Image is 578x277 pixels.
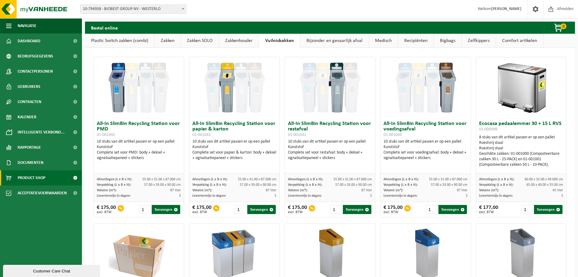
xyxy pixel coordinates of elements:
[384,183,418,187] span: Verpakking (L x B x H):
[429,178,468,181] span: 55.00 x 31.00 x 87.000 cm
[170,189,181,192] span: 87 liter
[97,150,181,161] div: Complete set voor PMD: body + deksel + signalisatiepaneel + stickers
[343,205,371,214] button: Toevoegen
[479,205,498,214] div: € 177,00
[18,125,65,140] span: Intelligente verbond...
[204,57,265,118] img: 01-001043
[526,183,563,187] span: 65.00 x 40.00 x 55.00 cm
[97,189,117,192] span: Volume (m³):
[97,139,181,161] div: 10 stuks van dit artikel passen er op een pallet
[85,22,124,33] h2: Bestel online
[144,183,181,187] span: 57.00 x 33.00 x 90.00 cm
[438,205,467,214] button: Toevoegen
[139,205,151,214] input: 1
[330,205,343,214] input: 1
[434,34,461,48] a: Bigbags
[426,205,438,214] input: 1
[384,144,468,150] div: Kunststof
[544,22,574,34] button: 0
[288,139,372,161] div: 10 stuks van dit artikel passen er op een pallet
[288,133,306,137] span: 01-001041
[288,210,307,214] span: excl. BTW
[235,205,247,214] input: 1
[259,34,300,48] a: Vuilnisbakken
[155,34,181,48] a: Zakken
[18,185,67,201] span: Acceptatievoorwaarden
[479,183,513,187] span: Verpakking (L x B x H):
[18,79,40,94] span: Gebruikers
[479,210,498,214] span: excl. BTW
[97,121,181,137] h3: All-In SlimBin Recycling Station voor PMD
[18,109,36,125] span: Kalender
[361,189,372,192] span: 87 liter
[479,140,563,146] div: Roestvrij staal
[3,264,101,277] iframe: chat widget
[192,189,212,192] span: Volume (m³):
[192,139,276,161] div: 10 stuks van dit artikel passen er op een pallet
[97,133,115,137] span: 01-001042
[109,57,169,118] img: 01-001042
[192,210,211,214] span: excl. BTW
[97,205,116,214] div: € 175,00
[97,210,116,214] span: excl. BTW
[479,189,499,192] span: Volume (m³):
[479,121,563,133] h3: Ecocasa pedaalemmer 30 + 15 L RVS
[192,121,276,137] h3: All-In SlimBin Recycling Station voor papier & karton
[553,189,563,192] span: 45 liter
[18,94,41,109] span: Contracten
[18,33,40,49] span: Dashboard
[369,34,398,48] a: Medisch
[384,133,402,137] span: 01-001044
[179,194,181,198] span: 5
[18,140,41,155] span: Rapportage
[370,194,372,198] span: 5
[479,194,513,198] span: Levertermijn in dagen:
[384,205,403,214] div: € 175,00
[479,151,563,168] div: Geschikte zakken: 01-001000 (Composteerbare zakken 30 L - 25-PACK) en 01-001001 (Composteerbare z...
[457,189,468,192] span: 87 liter
[561,194,563,198] span: 5
[479,178,514,181] span: Afmetingen (L x B x H):
[560,23,566,29] span: 0
[288,121,372,137] h3: All-In SlimBin Recycling Station voor restafval
[288,183,322,187] span: Verpakking (L x B x H):
[247,205,276,214] button: Toevoegen
[384,189,403,192] span: Volume (m³):
[395,57,456,118] img: 01-001044
[479,146,563,151] div: Roestvrij staal
[479,127,497,132] span: 01-000998
[398,34,434,48] a: Recipiënten
[300,57,360,118] img: 01-001041
[288,144,372,150] div: Kunststof
[97,183,131,187] span: Verpakking (L x B x H):
[238,178,276,181] span: 55.00 x 31.00 x 87.000 cm
[333,178,372,181] span: 55.00 x 31.00 x 87.000 cm
[496,34,543,48] a: Comfort artikelen
[192,150,276,161] div: Complete set voor papier & karton: body + deksel + signalisatiepaneel + stickers
[525,178,563,181] span: 60.00 x 32.00 x 49.000 cm
[534,205,563,214] button: Toevoegen
[335,183,372,187] span: 57.00 x 33.00 x 90.00 cm
[240,183,276,187] span: 57.00 x 33.00 x 90.00 cm
[18,155,43,170] span: Documenten
[466,194,468,198] span: 5
[192,194,226,198] span: Levertermijn in dagen:
[97,178,132,181] span: Afmetingen (L x B x H):
[384,150,468,161] div: Complete set voor voedingsafval: body + deksel + signalisatiepaneel + stickers
[491,57,552,118] img: 01-000998
[521,205,534,214] input: 1
[288,194,322,198] span: Levertermijn in dagen:
[266,189,276,192] span: 87 liter
[300,34,369,48] a: Bijzonder en gevaarlijk afval
[275,194,276,198] span: 5
[384,178,419,181] span: Afmetingen (L x B x H):
[18,170,45,185] span: Product Shop
[384,139,468,161] div: 10 stuks van dit artikel passen er op een pallet
[152,205,180,214] button: Toevoegen
[219,34,259,48] a: Zakkenhouder
[18,64,53,79] span: Contactpersonen
[479,135,563,168] div: 8 stuks van dit artikel passen er op een pallet
[192,178,228,181] span: Afmetingen (L x B x H):
[18,49,53,64] span: Bedrijfsgegevens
